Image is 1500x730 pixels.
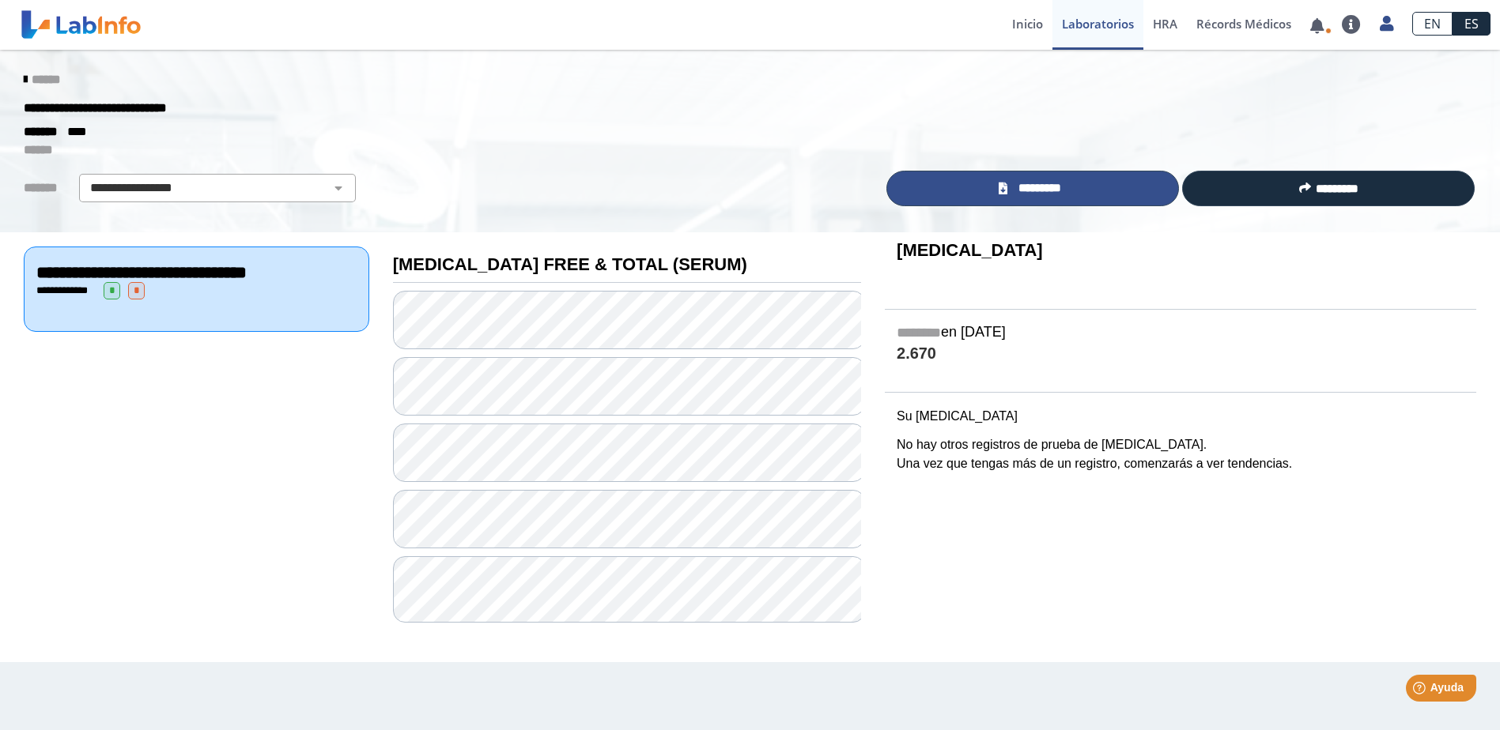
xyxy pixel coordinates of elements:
[897,407,1464,426] p: Su [MEDICAL_DATA]
[393,254,747,274] b: [MEDICAL_DATA] FREE & TOTAL (SERUM)
[1453,12,1491,36] a: ES
[1412,12,1453,36] a: EN
[897,324,1464,342] h5: en [DATE]
[1153,16,1177,32] span: HRA
[897,344,1464,364] h4: 2.670
[897,435,1464,473] p: No hay otros registros de prueba de [MEDICAL_DATA]. Una vez que tengas más de un registro, comenz...
[897,240,1043,260] b: [MEDICAL_DATA]
[1359,668,1483,713] iframe: Help widget launcher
